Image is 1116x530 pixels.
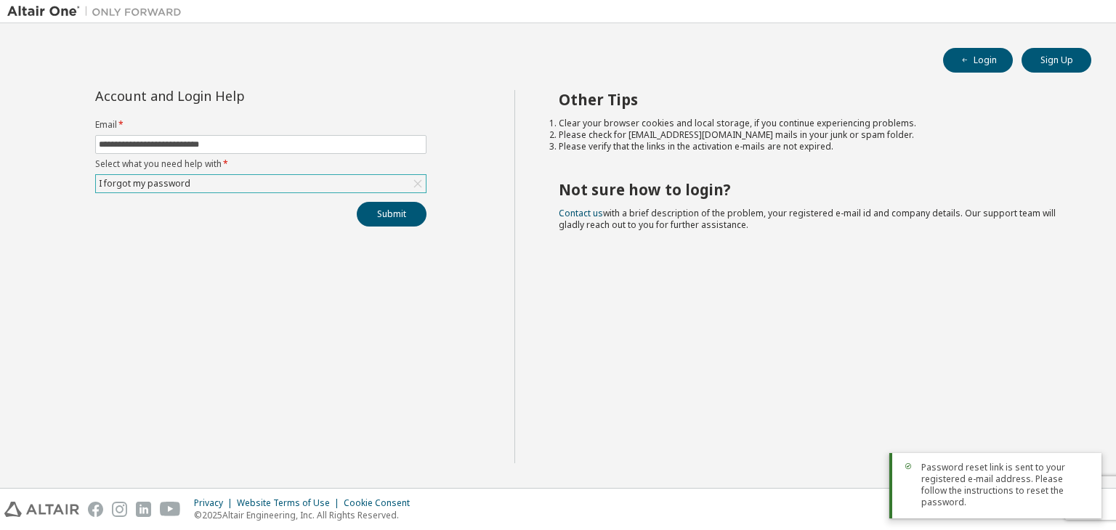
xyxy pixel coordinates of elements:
[1022,48,1091,73] button: Sign Up
[88,502,103,517] img: facebook.svg
[344,497,418,509] div: Cookie Consent
[136,502,151,517] img: linkedin.svg
[96,175,426,192] div: I forgot my password
[559,207,1056,231] span: with a brief description of the problem, your registered e-mail id and company details. Our suppo...
[7,4,189,19] img: Altair One
[95,90,360,102] div: Account and Login Help
[112,502,127,517] img: instagram.svg
[97,176,193,192] div: I forgot my password
[559,118,1066,129] li: Clear your browser cookies and local storage, if you continue experiencing problems.
[237,497,344,509] div: Website Terms of Use
[357,202,426,227] button: Submit
[194,509,418,521] p: © 2025 Altair Engineering, Inc. All Rights Reserved.
[921,462,1090,508] span: Password reset link is sent to your registered e-mail address. Please follow the instructions to ...
[95,119,426,131] label: Email
[160,502,181,517] img: youtube.svg
[559,180,1066,199] h2: Not sure how to login?
[4,502,79,517] img: altair_logo.svg
[943,48,1013,73] button: Login
[559,141,1066,152] li: Please verify that the links in the activation e-mails are not expired.
[95,158,426,170] label: Select what you need help with
[559,90,1066,109] h2: Other Tips
[194,497,237,509] div: Privacy
[559,129,1066,141] li: Please check for [EMAIL_ADDRESS][DOMAIN_NAME] mails in your junk or spam folder.
[559,207,603,219] a: Contact us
